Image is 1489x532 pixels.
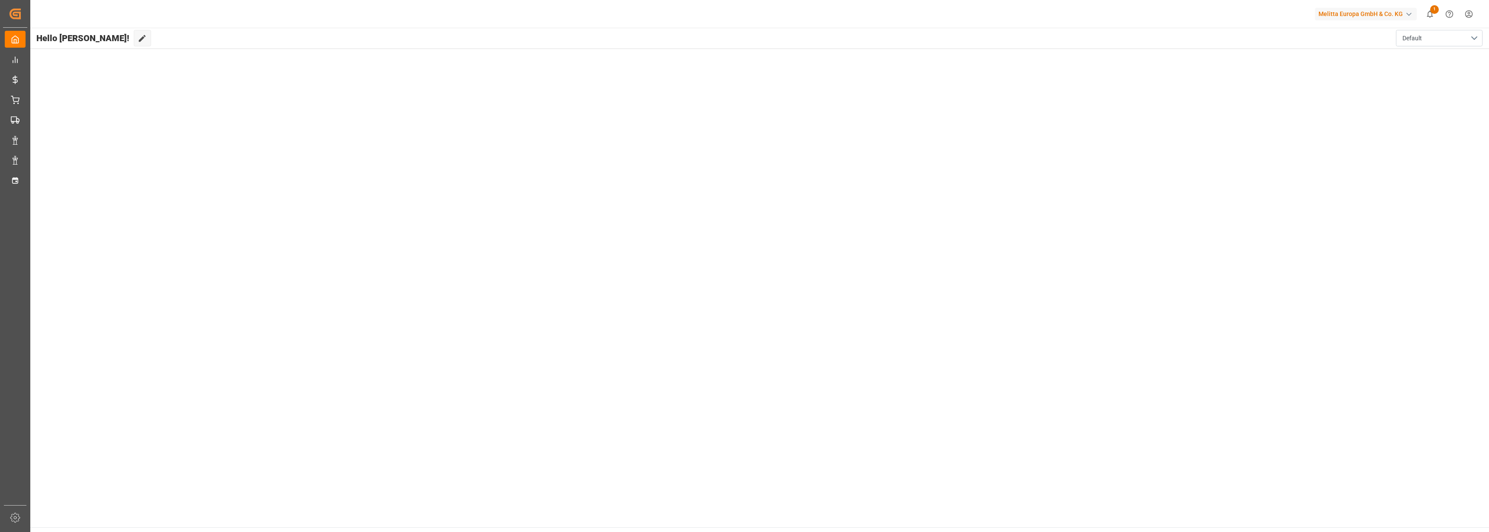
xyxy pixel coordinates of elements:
button: open menu [1396,30,1483,46]
span: 1 [1430,5,1439,14]
button: Melitta Europa GmbH & Co. KG [1315,6,1420,22]
span: Default [1402,34,1422,43]
button: show 1 new notifications [1420,4,1440,24]
span: Hello [PERSON_NAME]! [36,30,129,46]
div: Melitta Europa GmbH & Co. KG [1315,8,1417,20]
button: Help Center [1440,4,1459,24]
